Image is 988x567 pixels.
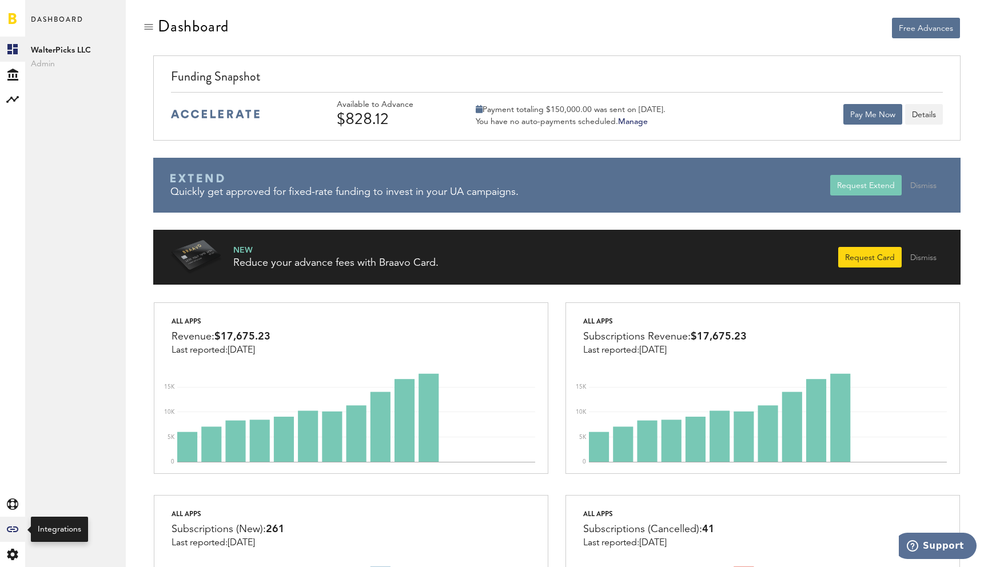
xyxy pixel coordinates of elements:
[168,434,175,440] text: 5K
[583,538,715,548] div: Last reported:
[172,314,270,328] div: All apps
[233,245,439,256] div: NEW
[172,507,285,521] div: All apps
[838,247,902,267] button: Request Card
[171,459,174,465] text: 0
[618,118,648,126] a: Manage
[228,538,255,548] span: [DATE]
[172,538,285,548] div: Last reported:
[476,105,666,115] div: Payment totaling $150,000.00 was sent on [DATE].
[892,18,960,38] button: Free Advances
[583,345,747,356] div: Last reported:
[903,175,943,195] button: Dismiss
[337,110,445,128] div: $828.12
[31,43,120,57] span: WalterPicks LLC
[172,521,285,538] div: Subscriptions (New):
[172,345,270,356] div: Last reported:
[228,346,255,355] span: [DATE]
[158,17,229,35] div: Dashboard
[38,524,81,535] div: Integrations
[899,533,977,561] iframe: Opens a widget where you can find more information
[702,524,715,534] span: 41
[583,507,715,521] div: All apps
[170,185,830,199] div: Quickly get approved for fixed-rate funding to invest in your UA campaigns.
[266,524,285,534] span: 261
[164,384,175,390] text: 15K
[171,67,942,92] div: Funding Snapshot
[579,434,587,440] text: 5K
[233,256,439,270] div: Reduce your advance fees with Braavo Card.
[337,100,445,110] div: Available to Advance
[583,521,715,538] div: Subscriptions (Cancelled):
[172,328,270,345] div: Revenue:
[639,346,667,355] span: [DATE]
[583,328,747,345] div: Subscriptions Revenue:
[576,384,587,390] text: 15K
[583,459,586,465] text: 0
[639,538,667,548] span: [DATE]
[691,332,747,342] span: $17,675.23
[170,174,224,183] img: Braavo Extend
[830,175,902,195] button: Request Extend
[905,104,943,125] button: Details
[843,104,902,125] button: Pay Me Now
[476,117,666,127] div: You have no auto-payments scheduled.
[171,110,260,118] img: accelerate-medium-blue-logo.svg
[583,314,747,328] div: All apps
[576,409,587,415] text: 10K
[31,13,83,37] span: Dashboard
[164,409,175,415] text: 10K
[214,332,270,342] span: $17,675.23
[31,57,120,71] span: Admin
[170,240,222,274] img: Braavo Card
[903,247,943,267] button: Dismiss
